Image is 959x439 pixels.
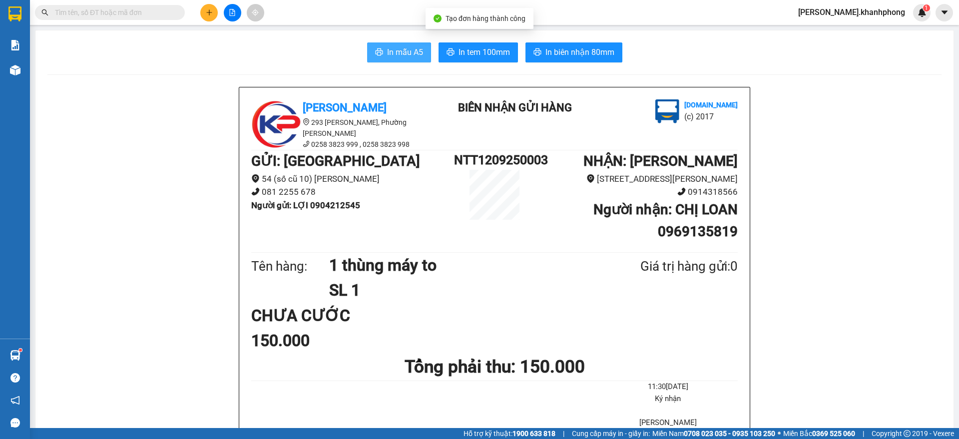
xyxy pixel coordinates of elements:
[10,418,20,428] span: message
[251,187,260,196] span: phone
[778,432,781,436] span: ⚪️
[64,14,96,79] b: BIÊN NHẬN GỬI HÀNG
[10,40,20,50] img: solution-icon
[923,4,930,11] sup: 1
[251,174,260,183] span: environment
[593,201,738,240] b: Người nhận : CHỊ LOAN 0969135819
[84,38,137,46] b: [DOMAIN_NAME]
[41,9,48,16] span: search
[783,428,855,439] span: Miền Bắc
[251,185,454,199] li: 081 2255 678
[251,153,420,169] b: GỬI : [GEOGRAPHIC_DATA]
[925,4,928,11] span: 1
[12,64,56,111] b: [PERSON_NAME]
[251,139,431,150] li: 0258 3823 999 , 0258 3823 998
[12,12,62,62] img: logo.jpg
[19,349,22,352] sup: 1
[904,430,911,437] span: copyright
[545,46,614,58] span: In biên nhận 80mm
[940,8,949,17] span: caret-down
[684,430,775,438] strong: 0708 023 035 - 0935 103 250
[251,256,329,277] div: Tên hàng:
[367,42,431,62] button: printerIn mẫu A5
[84,47,137,60] li: (c) 2017
[108,12,132,36] img: logo.jpg
[10,373,20,383] span: question-circle
[918,8,927,17] img: icon-new-feature
[247,4,264,21] button: aim
[206,9,213,16] span: plus
[812,430,855,438] strong: 0369 525 060
[10,65,20,75] img: warehouse-icon
[586,174,595,183] span: environment
[583,153,738,169] b: NHẬN : [PERSON_NAME]
[863,428,864,439] span: |
[535,172,738,186] li: [STREET_ADDRESS][PERSON_NAME]
[200,4,218,21] button: plus
[251,172,454,186] li: 54 (số cũ 10) [PERSON_NAME]
[535,185,738,199] li: 0914318566
[224,4,241,21] button: file-add
[677,187,686,196] span: phone
[446,14,525,22] span: Tạo đơn hàng thành công
[439,42,518,62] button: printerIn tem 100mm
[447,48,455,57] span: printer
[464,428,555,439] span: Hỗ trợ kỹ thuật:
[684,101,738,109] b: [DOMAIN_NAME]
[790,6,913,18] span: [PERSON_NAME].khanhphong
[252,9,259,16] span: aim
[329,253,592,278] h1: 1 thùng máy to
[936,4,953,21] button: caret-down
[251,200,360,210] b: Người gửi : LỢI 0904212545
[375,48,383,57] span: printer
[329,278,592,303] h1: SL 1
[55,7,173,18] input: Tìm tên, số ĐT hoặc mã đơn
[303,140,310,147] span: phone
[598,393,738,405] li: Ký nhận
[533,48,541,57] span: printer
[8,6,21,21] img: logo-vxr
[563,428,564,439] span: |
[251,117,431,139] li: 293 [PERSON_NAME], Phường [PERSON_NAME]
[303,101,387,114] b: [PERSON_NAME]
[459,46,510,58] span: In tem 100mm
[454,150,535,170] h1: NTT1209250003
[655,99,679,123] img: logo.jpg
[229,9,236,16] span: file-add
[684,110,738,123] li: (c) 2017
[592,256,738,277] div: Giá trị hàng gửi: 0
[387,46,423,58] span: In mẫu A5
[458,101,572,114] b: BIÊN NHẬN GỬI HÀNG
[652,428,775,439] span: Miền Nam
[10,396,20,405] span: notification
[598,417,738,429] li: [PERSON_NAME]
[525,42,622,62] button: printerIn biên nhận 80mm
[572,428,650,439] span: Cung cấp máy in - giấy in:
[10,350,20,361] img: warehouse-icon
[598,381,738,393] li: 11:30[DATE]
[251,99,301,149] img: logo.jpg
[434,14,442,22] span: check-circle
[303,118,310,125] span: environment
[251,353,738,381] h1: Tổng phải thu: 150.000
[251,303,412,354] div: CHƯA CƯỚC 150.000
[512,430,555,438] strong: 1900 633 818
